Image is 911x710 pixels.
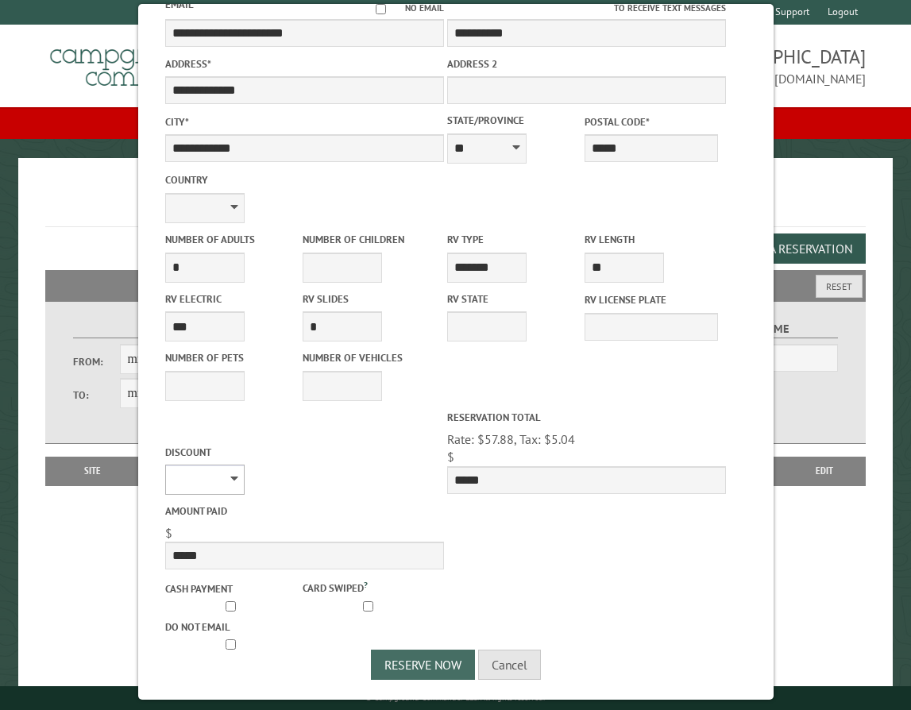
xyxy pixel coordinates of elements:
small: © Campground Commander LLC. All rights reserved. [365,693,545,703]
th: Site [53,457,132,485]
button: Add a Reservation [730,233,866,264]
label: Reservation Total [447,410,726,425]
label: Number of Children [302,232,435,247]
label: RV Length [584,232,717,247]
th: Edit [784,457,866,485]
img: Campground Commander [45,31,244,93]
label: Dates [73,320,261,338]
h1: Reservations [45,183,865,227]
label: RV Electric [165,291,299,307]
label: To: [73,388,120,403]
label: From: [73,354,120,369]
label: Cash payment [165,581,299,596]
label: City [165,114,444,129]
label: Card swiped [302,578,435,596]
label: RV State [447,291,581,307]
label: Address 2 [447,56,726,71]
span: Rate: $57.88, Tax: $5.04 [447,431,575,447]
label: Number of Adults [165,232,299,247]
label: State/Province [447,113,581,128]
label: Do not email [165,619,299,635]
label: Country [165,172,444,187]
button: Reserve Now [371,650,475,680]
label: RV Type [447,232,581,247]
button: Cancel [478,650,541,680]
h2: Filters [45,270,865,300]
label: Postal Code [584,114,717,129]
span: $ [447,449,454,465]
th: Dates [133,457,236,485]
label: Discount [165,445,444,460]
input: No email [357,4,405,14]
label: Amount paid [165,504,444,519]
button: Reset [816,275,863,298]
label: Number of Vehicles [302,350,435,365]
label: RV License Plate [584,292,717,307]
label: Number of Pets [165,350,299,365]
a: ? [363,579,367,590]
label: No email [357,2,444,15]
label: Address [165,56,444,71]
label: RV Slides [302,291,435,307]
span: $ [165,525,172,541]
